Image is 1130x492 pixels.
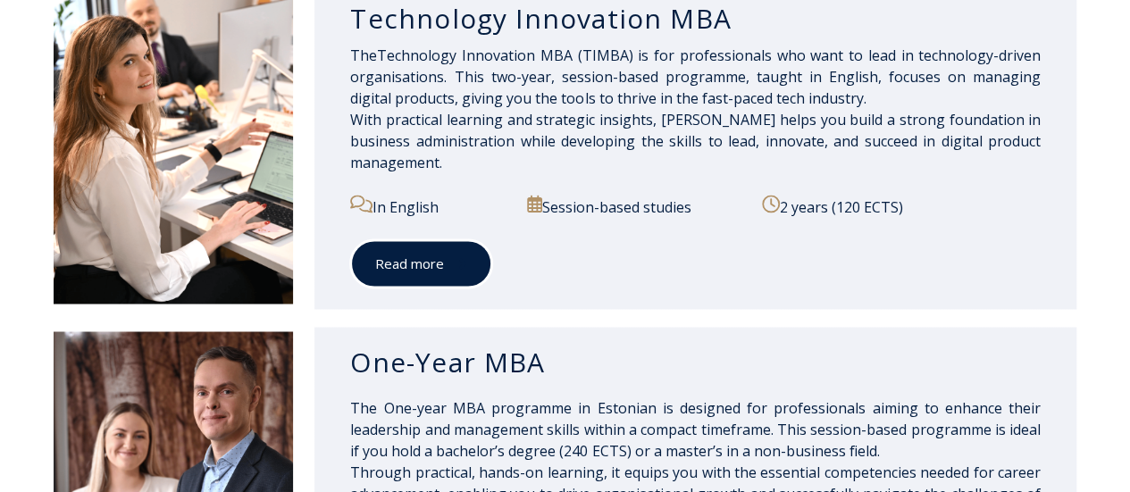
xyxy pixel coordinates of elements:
span: BA (TIMBA) is for profes [554,46,724,65]
h3: One-Year MBA [350,345,1041,379]
h3: Technology Innovation MBA [350,2,1041,36]
span: sionals who want to lead in technology-driven organisations. This two-year, session-based program... [350,46,1041,108]
span: Technology Innovation M [377,46,724,65]
p: In English [350,195,512,218]
a: Read more [350,239,492,288]
p: Session-based studies [527,195,748,218]
span: The [350,46,377,65]
p: 2 years (120 ECTS) [762,195,1041,218]
span: With practical learning and strategic insights, [PERSON_NAME] helps you build a strong foundation... [350,110,1041,172]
